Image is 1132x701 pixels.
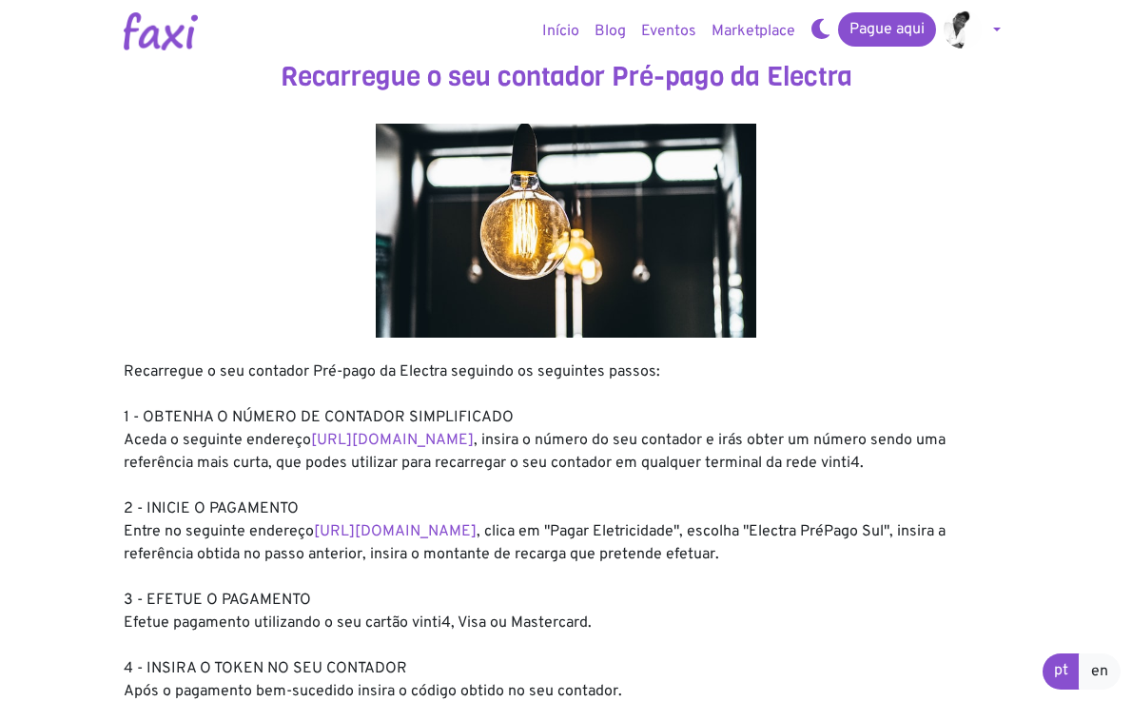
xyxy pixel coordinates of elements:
[704,12,803,50] a: Marketplace
[311,431,474,450] a: [URL][DOMAIN_NAME]
[838,12,936,47] a: Pague aqui
[376,124,756,338] img: energy.jpg
[314,522,477,541] a: [URL][DOMAIN_NAME]
[1079,653,1121,690] a: en
[124,12,198,50] img: Logotipo Faxi Online
[124,61,1008,93] h3: Recarregue o seu contador Pré-pago da Electra
[587,12,634,50] a: Blog
[535,12,587,50] a: Início
[634,12,704,50] a: Eventos
[1043,653,1080,690] a: pt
